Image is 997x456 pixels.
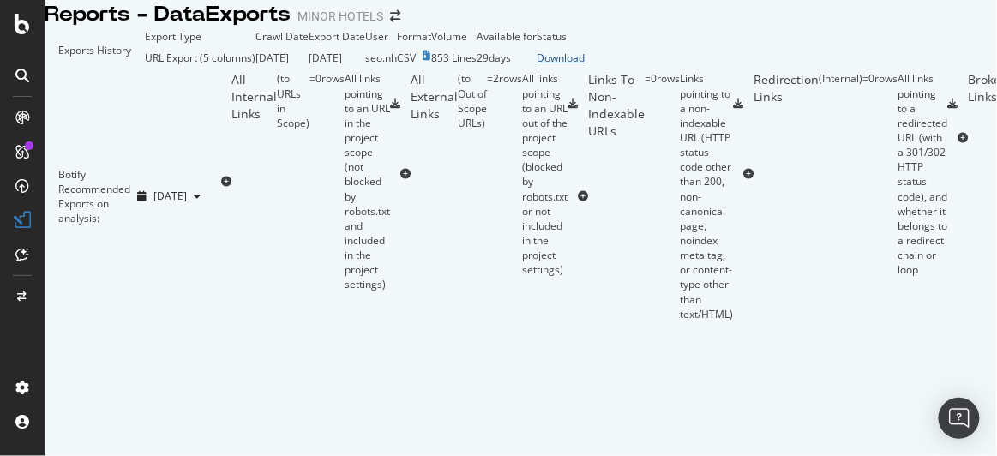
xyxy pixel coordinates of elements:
td: Format [397,29,431,44]
div: arrow-right-arrow-left [390,10,400,22]
td: 853 Lines [431,44,477,71]
td: Export Type [145,29,255,44]
td: Crawl Date [255,29,309,44]
td: seo.nh [365,44,397,71]
td: Status [537,29,585,44]
div: Links To Non-Indexable URLs [588,71,645,321]
div: csv-export [733,99,743,109]
div: All Internal Links [231,71,277,291]
div: ( Internal ) [820,71,863,277]
div: Open Intercom Messenger [939,398,980,439]
div: csv-export [568,99,578,109]
div: URL Export (5 columns) [145,51,255,65]
div: Botify Recommended Exports on analysis: [58,167,130,226]
div: = 0 rows [309,71,345,291]
td: User [365,29,397,44]
button: [DATE] [130,183,207,210]
div: All links pointing to an URL out of the project scope (blocked by robots.txt or not included in t... [522,71,568,277]
div: Redirection Links [754,71,820,277]
td: [DATE] [255,44,309,71]
div: ( to Out of Scope URLs ) [458,71,487,277]
div: csv-export [948,99,958,109]
div: All External Links [411,71,458,277]
div: MINOR HOTELS [297,8,383,25]
a: Download [537,51,585,65]
td: Available for [477,29,537,44]
div: = 2 rows [487,71,522,277]
td: [DATE] [309,44,365,71]
span: 2025 Sep. 8th [153,189,187,203]
div: ( to URLs in Scope ) [277,71,309,291]
div: All links pointing to a redirected URL (with a 301/302 HTTP status code), and whether it belongs ... [898,71,948,277]
div: = 0 rows [863,71,898,277]
div: = 0 rows [645,71,680,321]
td: Volume [431,29,477,44]
td: 29 days [477,44,537,71]
div: Links pointing to a non-indexable URL (HTTP status code other than 200, non-canonical page, noind... [680,71,733,321]
div: csv-export [390,99,400,109]
div: Exports History [58,43,131,57]
td: Export Date [309,29,365,44]
div: CSV [397,51,416,65]
div: All links pointing to an URL in the project scope (not blocked by robots.txt and included in the ... [345,71,390,291]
